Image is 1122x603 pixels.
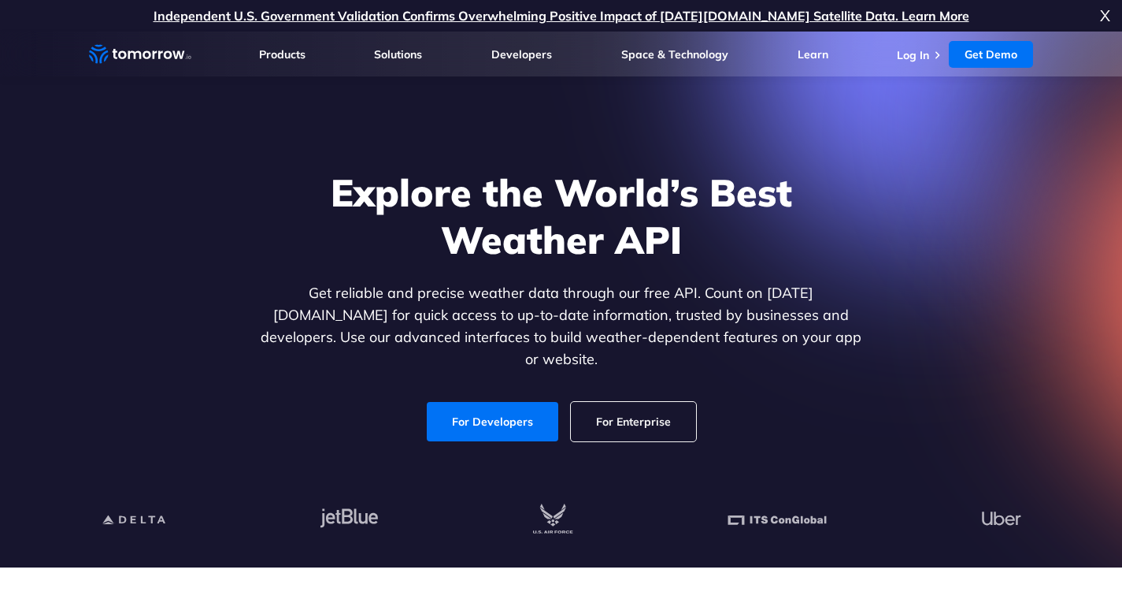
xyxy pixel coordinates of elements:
[154,8,969,24] a: Independent U.S. Government Validation Confirms Overwhelming Positive Impact of [DATE][DOMAIN_NAM...
[621,47,728,61] a: Space & Technology
[571,402,696,441] a: For Enterprise
[259,47,305,61] a: Products
[257,282,865,370] p: Get reliable and precise weather data through our free API. Count on [DATE][DOMAIN_NAME] for quic...
[89,43,191,66] a: Home link
[798,47,828,61] a: Learn
[491,47,552,61] a: Developers
[374,47,422,61] a: Solutions
[897,48,929,62] a: Log In
[949,41,1033,68] a: Get Demo
[257,169,865,263] h1: Explore the World’s Best Weather API
[427,402,558,441] a: For Developers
